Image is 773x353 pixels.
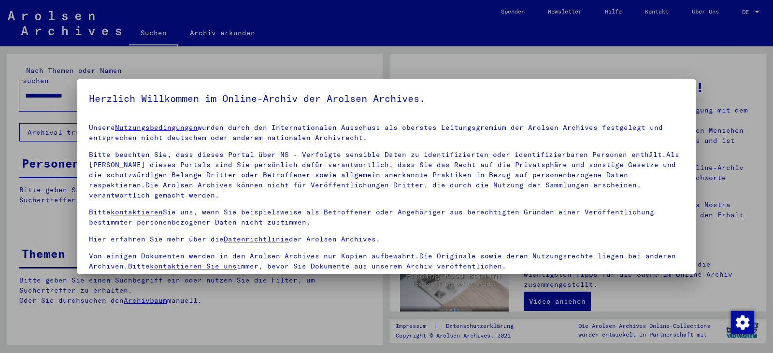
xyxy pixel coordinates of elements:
[89,123,684,143] p: Unsere wurden durch den Internationalen Ausschuss als oberstes Leitungsgremium der Arolsen Archiv...
[89,251,684,271] p: Von einigen Dokumenten werden in den Arolsen Archives nur Kopien aufbewahrt.Die Originale sowie d...
[89,207,684,227] p: Bitte Sie uns, wenn Sie beispielsweise als Betroffener oder Angehöriger aus berechtigten Gründen ...
[89,234,684,244] p: Hier erfahren Sie mehr über die der Arolsen Archives.
[89,150,684,200] p: Bitte beachten Sie, dass dieses Portal über NS - Verfolgte sensible Daten zu identifizierten oder...
[224,235,289,243] a: Datenrichtlinie
[731,311,754,334] img: Zustimmung ändern
[150,262,237,270] a: kontaktieren Sie uns
[111,208,163,216] a: kontaktieren
[115,123,198,132] a: Nutzungsbedingungen
[89,91,684,106] h5: Herzlich Willkommen im Online-Archiv der Arolsen Archives.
